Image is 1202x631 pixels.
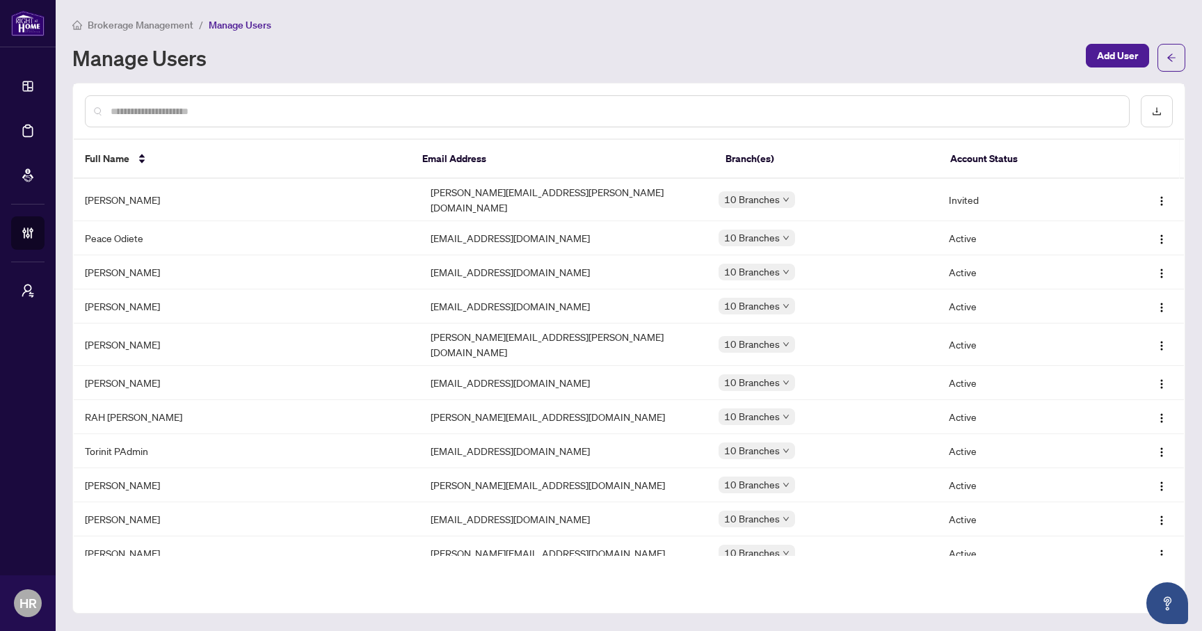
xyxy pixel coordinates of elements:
td: Active [938,434,1110,468]
button: Add User [1086,44,1149,67]
img: Logo [1156,378,1167,390]
img: Logo [1156,268,1167,279]
button: Logo [1151,440,1173,462]
span: home [72,20,82,30]
span: arrow-left [1167,53,1176,63]
td: [PERSON_NAME] [74,366,419,400]
span: HR [19,593,37,613]
li: / [199,17,203,33]
span: 10 Branches [724,298,780,314]
img: Logo [1156,481,1167,492]
span: down [783,516,790,522]
button: Logo [1151,333,1173,356]
span: 10 Branches [724,191,780,207]
span: user-switch [21,284,35,298]
td: [PERSON_NAME] [74,324,419,366]
span: 10 Branches [724,511,780,527]
th: Full Name [74,140,411,179]
td: Active [938,468,1110,502]
img: Logo [1156,340,1167,351]
button: Logo [1151,474,1173,496]
td: [EMAIL_ADDRESS][DOMAIN_NAME] [419,221,707,255]
span: down [783,196,790,203]
span: 10 Branches [724,264,780,280]
span: down [783,481,790,488]
td: Torinit PAdmin [74,434,419,468]
button: download [1141,95,1173,127]
h1: Manage Users [72,47,207,69]
span: 10 Branches [724,230,780,246]
th: Email Address [411,140,714,179]
td: [PERSON_NAME] [74,536,419,570]
span: 10 Branches [724,336,780,352]
td: Active [938,324,1110,366]
td: [PERSON_NAME] [74,502,419,536]
th: Account Status [939,140,1107,179]
td: [PERSON_NAME][EMAIL_ADDRESS][DOMAIN_NAME] [419,536,707,570]
span: 10 Branches [724,408,780,424]
span: 10 Branches [724,545,780,561]
td: Peace Odiete [74,221,419,255]
td: [PERSON_NAME] [74,179,419,221]
span: Add User [1097,45,1138,67]
img: Logo [1156,515,1167,526]
button: Logo [1151,227,1173,249]
img: logo [11,10,45,36]
button: Open asap [1146,582,1188,624]
td: Active [938,255,1110,289]
td: Invited [938,179,1110,221]
span: Manage Users [209,19,271,31]
td: Active [938,400,1110,434]
span: 10 Branches [724,374,780,390]
th: Branch(es) [714,140,939,179]
button: Logo [1151,542,1173,564]
span: download [1152,106,1162,116]
button: Logo [1151,372,1173,394]
img: Logo [1156,447,1167,458]
td: Active [938,502,1110,536]
img: Logo [1156,234,1167,245]
button: Logo [1151,189,1173,211]
td: [PERSON_NAME] [74,255,419,289]
button: Logo [1151,261,1173,283]
img: Logo [1156,195,1167,207]
td: [PERSON_NAME][EMAIL_ADDRESS][PERSON_NAME][DOMAIN_NAME] [419,324,707,366]
td: RAH [PERSON_NAME] [74,400,419,434]
span: down [783,413,790,420]
span: down [783,303,790,310]
img: Logo [1156,549,1167,560]
span: down [783,269,790,275]
img: Logo [1156,302,1167,313]
button: Logo [1151,406,1173,428]
td: [EMAIL_ADDRESS][DOMAIN_NAME] [419,255,707,289]
span: 10 Branches [724,442,780,458]
span: Brokerage Management [88,19,193,31]
td: Active [938,289,1110,324]
button: Logo [1151,295,1173,317]
td: [PERSON_NAME] [74,468,419,502]
span: down [783,447,790,454]
img: Logo [1156,413,1167,424]
td: [PERSON_NAME] [74,289,419,324]
span: down [783,379,790,386]
td: [PERSON_NAME][EMAIL_ADDRESS][PERSON_NAME][DOMAIN_NAME] [419,179,707,221]
td: Active [938,366,1110,400]
span: down [783,341,790,348]
td: [EMAIL_ADDRESS][DOMAIN_NAME] [419,434,707,468]
td: [PERSON_NAME][EMAIL_ADDRESS][DOMAIN_NAME] [419,400,707,434]
td: [EMAIL_ADDRESS][DOMAIN_NAME] [419,366,707,400]
td: [EMAIL_ADDRESS][DOMAIN_NAME] [419,289,707,324]
span: 10 Branches [724,477,780,493]
button: Logo [1151,508,1173,530]
td: Active [938,536,1110,570]
td: [PERSON_NAME][EMAIL_ADDRESS][DOMAIN_NAME] [419,468,707,502]
span: down [783,550,790,557]
td: Active [938,221,1110,255]
span: down [783,234,790,241]
span: Full Name [85,151,129,166]
td: [EMAIL_ADDRESS][DOMAIN_NAME] [419,502,707,536]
